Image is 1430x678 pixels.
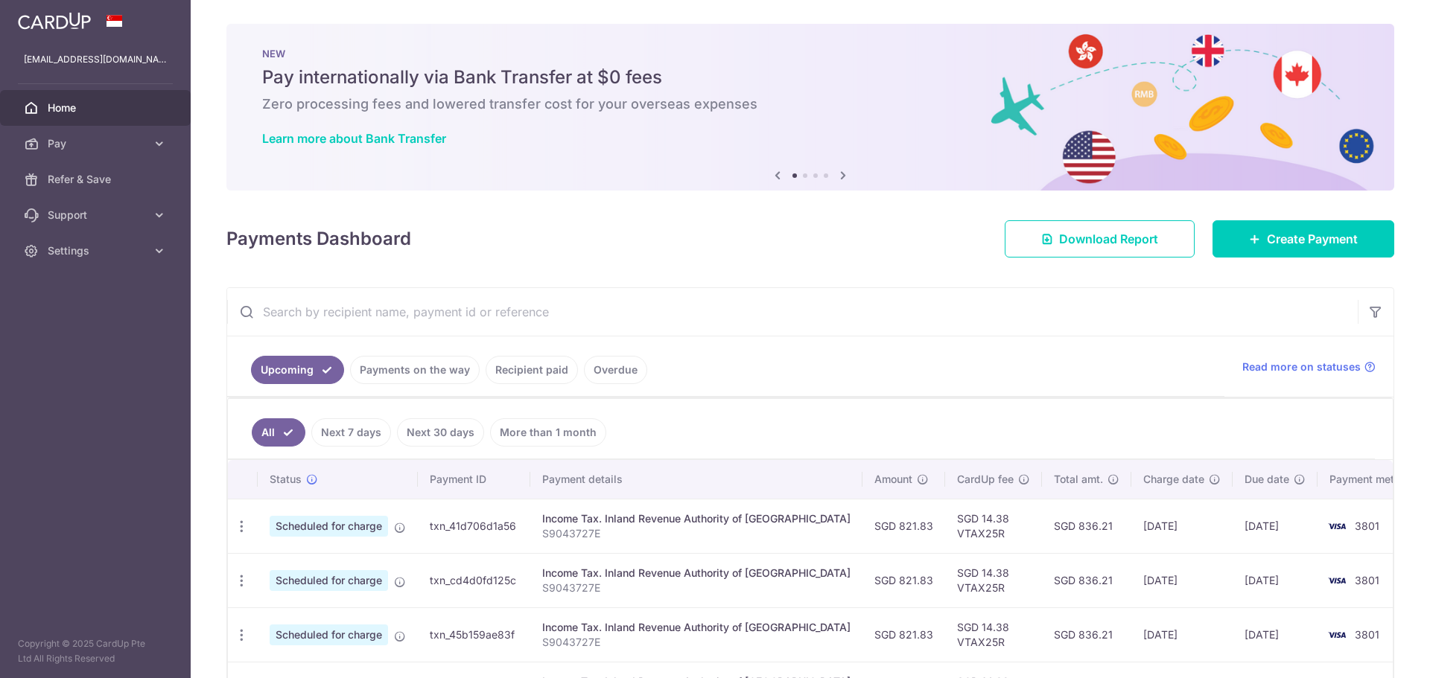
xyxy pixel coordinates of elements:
img: Bank Card [1322,626,1352,644]
th: Payment details [530,460,862,499]
p: S9043727E [542,581,851,595]
img: Bank Card [1322,572,1352,589]
a: Create Payment [1213,220,1394,258]
a: Overdue [584,356,647,384]
span: Total amt. [1054,472,1103,487]
span: Download Report [1059,230,1158,248]
a: Recipient paid [486,356,578,384]
td: [DATE] [1131,553,1233,607]
td: [DATE] [1233,499,1318,553]
span: Status [270,472,302,487]
td: SGD 14.38 VTAX25R [945,607,1042,662]
span: Charge date [1143,472,1204,487]
a: More than 1 month [490,418,606,447]
a: Upcoming [251,356,344,384]
td: SGD 14.38 VTAX25R [945,499,1042,553]
p: S9043727E [542,635,851,650]
td: [DATE] [1131,499,1233,553]
p: S9043727E [542,526,851,541]
a: Next 7 days [311,418,391,447]
a: Payments on the way [350,356,480,384]
span: CardUp fee [957,472,1014,487]
img: Bank transfer banner [226,24,1394,191]
a: Next 30 days [397,418,484,447]
a: Download Report [1005,220,1195,258]
span: Pay [48,136,146,151]
span: Scheduled for charge [270,516,388,537]
div: Income Tax. Inland Revenue Authority of [GEOGRAPHIC_DATA] [542,566,851,581]
td: txn_cd4d0fd125c [418,553,530,607]
span: 3801 [1355,574,1379,586]
img: Bank Card [1322,517,1352,535]
p: [EMAIL_ADDRESS][DOMAIN_NAME] [24,52,167,67]
span: Scheduled for charge [270,624,388,645]
span: Refer & Save [48,172,146,187]
span: Settings [48,243,146,258]
td: [DATE] [1233,607,1318,662]
div: Income Tax. Inland Revenue Authority of [GEOGRAPHIC_DATA] [542,511,851,526]
span: Scheduled for charge [270,570,388,591]
span: 3801 [1355,519,1379,532]
td: SGD 14.38 VTAX25R [945,553,1042,607]
td: txn_41d706d1a56 [418,499,530,553]
td: SGD 836.21 [1042,553,1131,607]
td: SGD 821.83 [862,553,945,607]
img: CardUp [18,12,91,30]
a: Learn more about Bank Transfer [262,131,446,146]
th: Payment ID [418,460,530,499]
p: NEW [262,48,1358,60]
span: Create Payment [1267,230,1358,248]
a: Read more on statuses [1242,359,1376,374]
td: SGD 821.83 [862,499,945,553]
span: Home [48,100,146,115]
span: Support [48,208,146,223]
span: 3801 [1355,628,1379,641]
a: All [252,418,305,447]
td: [DATE] [1131,607,1233,662]
td: txn_45b159ae83f [418,607,530,662]
span: Amount [874,472,912,487]
td: [DATE] [1233,553,1318,607]
td: SGD 836.21 [1042,607,1131,662]
span: Read more on statuses [1242,359,1361,374]
h6: Zero processing fees and lowered transfer cost for your overseas expenses [262,95,1358,113]
td: SGD 821.83 [862,607,945,662]
span: Due date [1245,472,1289,487]
h4: Payments Dashboard [226,226,411,252]
h5: Pay internationally via Bank Transfer at $0 fees [262,65,1358,89]
td: SGD 836.21 [1042,499,1131,553]
div: Income Tax. Inland Revenue Authority of [GEOGRAPHIC_DATA] [542,620,851,635]
input: Search by recipient name, payment id or reference [227,288,1358,336]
